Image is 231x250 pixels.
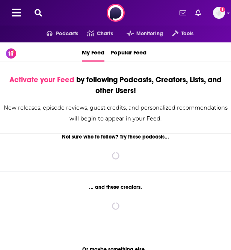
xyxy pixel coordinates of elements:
a: Logged in as BrunswickDigital [213,7,225,19]
button: open menu [118,28,163,40]
span: Charts [97,29,113,39]
div: by following Podcasts, Creators, Lists, and other Users! [2,74,229,96]
a: My Feed [82,42,104,62]
img: Podchaser - Follow, Share and Rate Podcasts [107,4,125,22]
span: Popular Feed [110,44,146,60]
img: User Profile [213,7,225,19]
button: open menu [163,28,193,40]
span: Podcasts [56,29,78,39]
svg: Add a profile image [220,7,225,12]
span: Monitoring [136,29,163,39]
a: Popular Feed [110,42,146,62]
span: Tools [181,29,193,39]
div: New releases, episode reviews, guest credits, and personalized recommendations will begin to appe... [2,102,229,124]
a: Show notifications dropdown [192,6,204,19]
a: Show notifications dropdown [177,6,189,19]
span: My Feed [82,44,104,60]
span: Activate your Feed [9,75,74,84]
a: Charts [78,28,113,40]
button: open menu [38,28,79,40]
